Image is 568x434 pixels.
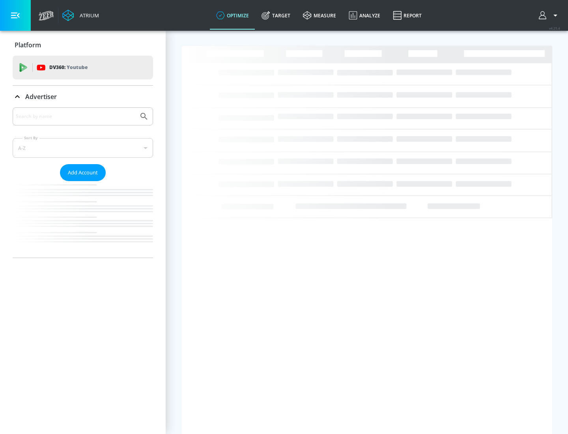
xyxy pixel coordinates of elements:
[13,56,153,79] div: DV360: Youtube
[387,1,428,30] a: Report
[60,164,106,181] button: Add Account
[77,12,99,19] div: Atrium
[49,63,88,72] p: DV360:
[68,168,98,177] span: Add Account
[15,41,41,49] p: Platform
[67,63,88,71] p: Youtube
[22,135,39,140] label: Sort By
[210,1,255,30] a: optimize
[13,107,153,258] div: Advertiser
[13,181,153,258] nav: list of Advertiser
[62,9,99,21] a: Atrium
[13,34,153,56] div: Platform
[25,92,57,101] p: Advertiser
[255,1,297,30] a: Target
[342,1,387,30] a: Analyze
[13,86,153,108] div: Advertiser
[297,1,342,30] a: measure
[13,138,153,158] div: A-Z
[549,26,560,30] span: v 4.25.4
[16,111,135,122] input: Search by name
